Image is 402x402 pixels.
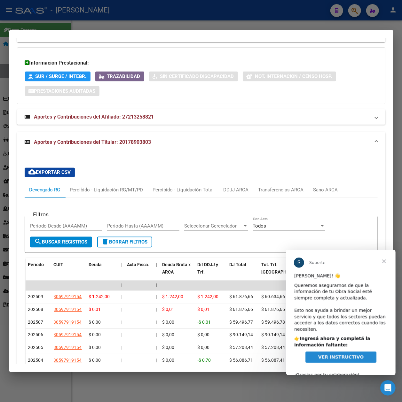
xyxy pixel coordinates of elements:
[121,358,122,363] span: |
[121,332,122,337] span: |
[102,238,109,246] mat-icon: delete
[26,258,51,286] datatable-header-cell: Período
[54,307,82,312] span: 30597919154
[160,258,195,286] datatable-header-cell: Deuda Bruta x ARCA
[25,59,377,67] h3: Información Prestacional:
[262,262,305,275] span: Tot. Trf. [GEOGRAPHIC_DATA]
[28,170,71,175] span: Exportar CSV
[89,262,102,267] span: Deuda
[8,116,101,135] div: ¡Gracias por tu colaboración! ​
[118,258,125,286] datatable-header-cell: |
[121,262,122,267] span: |
[149,72,238,81] button: Sin Certificado Discapacidad
[89,307,101,312] span: $ 0,01
[35,239,88,245] span: Buscar Registros
[160,74,234,80] span: Sin Certificado Discapacidad
[121,345,122,350] span: |
[34,114,154,120] span: Aportes y Contribuciones del Afiliado: 27213258821
[54,262,64,267] span: CUIT
[51,258,86,286] datatable-header-cell: CUIT
[198,358,211,363] span: -$ 0,70
[125,258,154,286] datatable-header-cell: Acta Fisca.
[107,74,140,80] span: Trazabilidad
[29,187,60,194] div: Devengado RG
[286,250,396,375] iframe: Intercom live chat mensaje
[156,358,157,363] span: |
[243,72,336,81] button: Not. Internacion / Censo Hosp.
[28,345,43,350] span: 202505
[227,258,259,286] datatable-header-cell: DJ Total
[17,109,385,125] mat-expansion-panel-header: Aportes y Contribuciones del Afiliado: 27213258821
[162,332,175,337] span: $ 0,00
[380,380,396,396] iframe: Intercom live chat
[156,262,157,267] span: |
[255,74,332,80] span: Not. Internacion / Censo Hosp.
[127,262,150,267] span: Acta Fisca.
[156,294,157,299] span: |
[54,294,82,299] span: 30597919154
[28,320,43,325] span: 202507
[198,307,210,312] span: $ 0,01
[198,345,210,350] span: $ 0,00
[28,168,36,176] mat-icon: cloud_download
[89,332,101,337] span: $ 0,00
[198,262,218,275] span: Dif DDJJ y Trf.
[89,294,110,299] span: $ 1.242,00
[121,320,122,325] span: |
[195,258,227,286] datatable-header-cell: Dif DDJJ y Trf.
[30,237,92,248] button: Buscar Registros
[230,320,253,325] span: $ 59.496,77
[156,345,157,350] span: |
[198,332,210,337] span: $ 0,00
[89,345,101,350] span: $ 0,00
[230,294,253,299] span: $ 61.876,66
[54,320,82,325] span: 30597919154
[34,139,151,145] span: Aportes y Contribuciones del Titular: 20178903803
[313,187,338,194] div: Sano ARCA
[25,86,99,96] button: Prestaciones Auditadas
[259,258,291,286] datatable-header-cell: Tot. Trf. Bruto
[230,307,253,312] span: $ 61.876,66
[54,345,82,350] span: 30597919154
[156,307,157,312] span: |
[97,237,152,248] button: Borrar Filtros
[258,187,304,194] div: Transferencias ARCA
[162,320,175,325] span: $ 0,00
[162,262,191,275] span: Deuda Bruta x ARCA
[262,294,285,299] span: $ 60.634,66
[25,72,91,81] button: SUR / SURGE / INTEGR.
[162,358,175,363] span: $ 0,00
[262,332,285,337] span: $ 90.149,14
[86,258,118,286] datatable-header-cell: Deuda
[25,168,75,177] button: Exportar CSV
[253,223,266,229] span: Todos
[102,239,148,245] span: Borrar Filtros
[156,320,157,325] span: |
[230,358,253,363] span: $ 56.086,71
[34,89,96,94] span: Prestaciones Auditadas
[162,307,175,312] span: $ 0,01
[30,211,52,218] h3: Filtros
[70,187,143,194] div: Percibido - Liquidación RG/MT/PD
[28,294,43,299] span: 202509
[121,294,122,299] span: |
[153,187,214,194] div: Percibido - Liquidación Total
[262,345,285,350] span: $ 57.208,44
[28,262,44,267] span: Período
[54,332,82,337] span: 30597919154
[28,332,43,337] span: 202506
[162,294,184,299] span: $ 1.242,00
[198,294,219,299] span: $ 1.242,00
[54,358,82,363] span: 30597919154
[262,307,285,312] span: $ 61.876,65
[230,332,253,337] span: $ 90.149,14
[154,258,160,286] datatable-header-cell: |
[95,72,144,81] button: Trazabilidad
